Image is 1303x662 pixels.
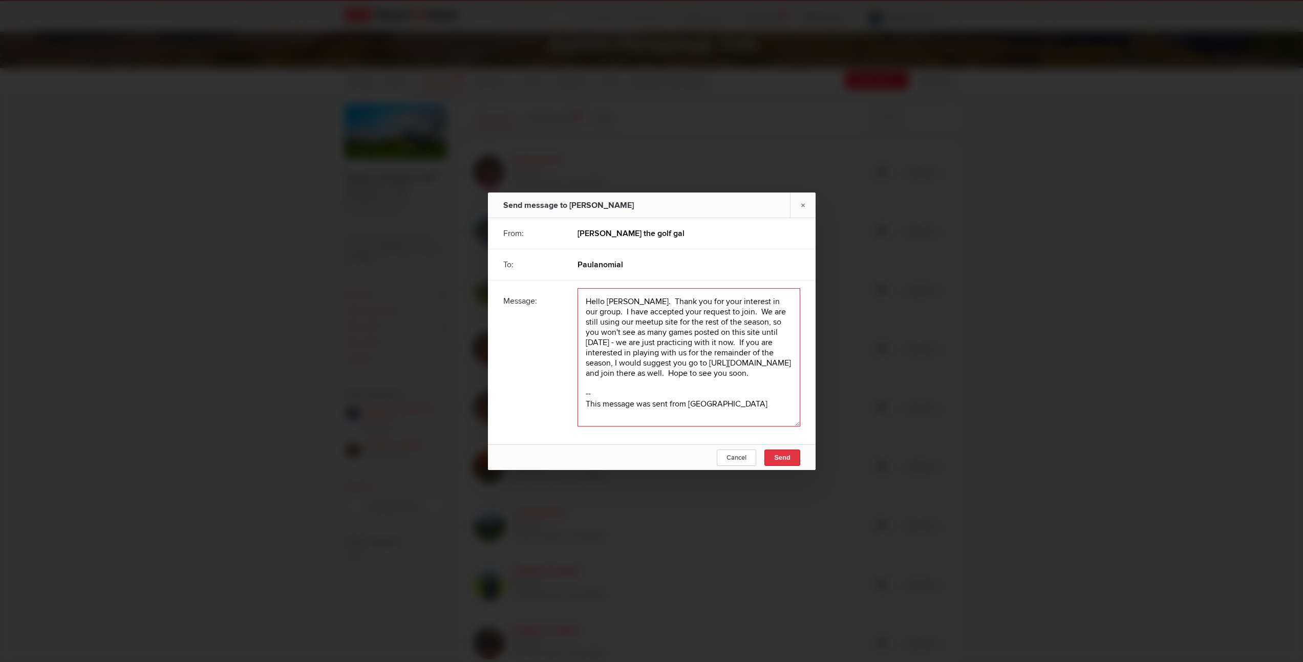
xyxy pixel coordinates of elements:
[503,252,563,277] div: To:
[578,259,623,269] b: Paulanomial
[503,288,563,314] div: Message:
[578,228,685,238] b: [PERSON_NAME] the golf gal
[727,454,746,462] span: Cancel
[774,454,791,461] span: Send
[764,450,800,466] button: Send
[503,221,563,246] div: From:
[790,193,816,218] a: ×
[503,193,634,218] div: Send message to [PERSON_NAME]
